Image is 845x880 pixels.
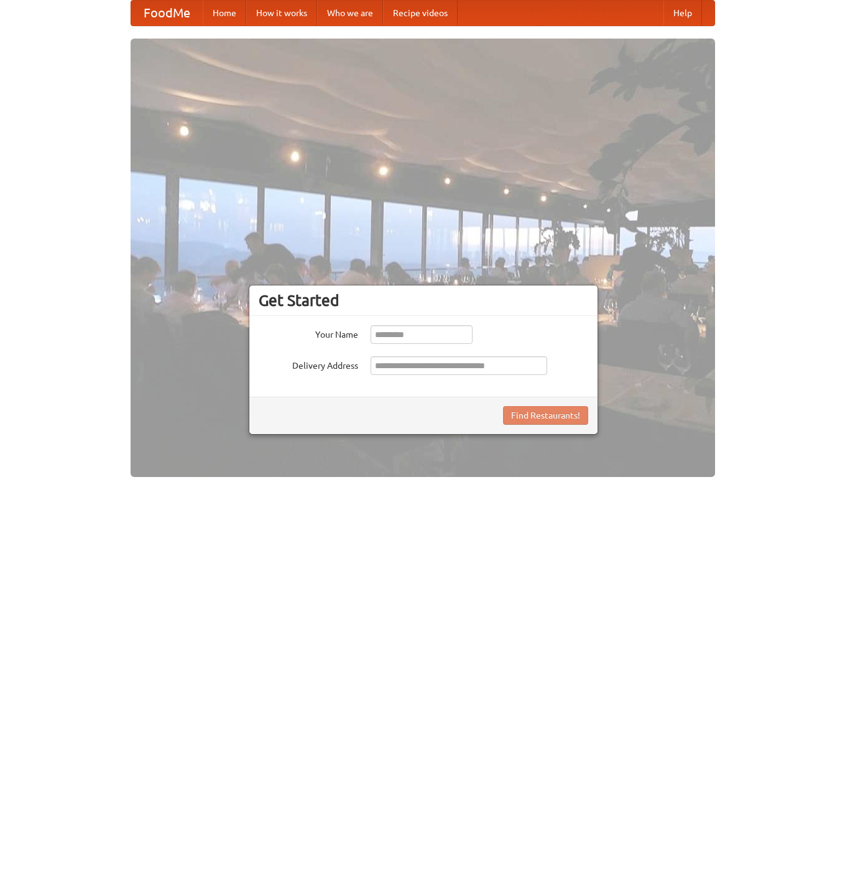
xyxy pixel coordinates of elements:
[259,291,588,310] h3: Get Started
[259,356,358,372] label: Delivery Address
[203,1,246,25] a: Home
[131,1,203,25] a: FoodMe
[383,1,458,25] a: Recipe videos
[246,1,317,25] a: How it works
[259,325,358,341] label: Your Name
[503,406,588,425] button: Find Restaurants!
[317,1,383,25] a: Who we are
[663,1,702,25] a: Help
